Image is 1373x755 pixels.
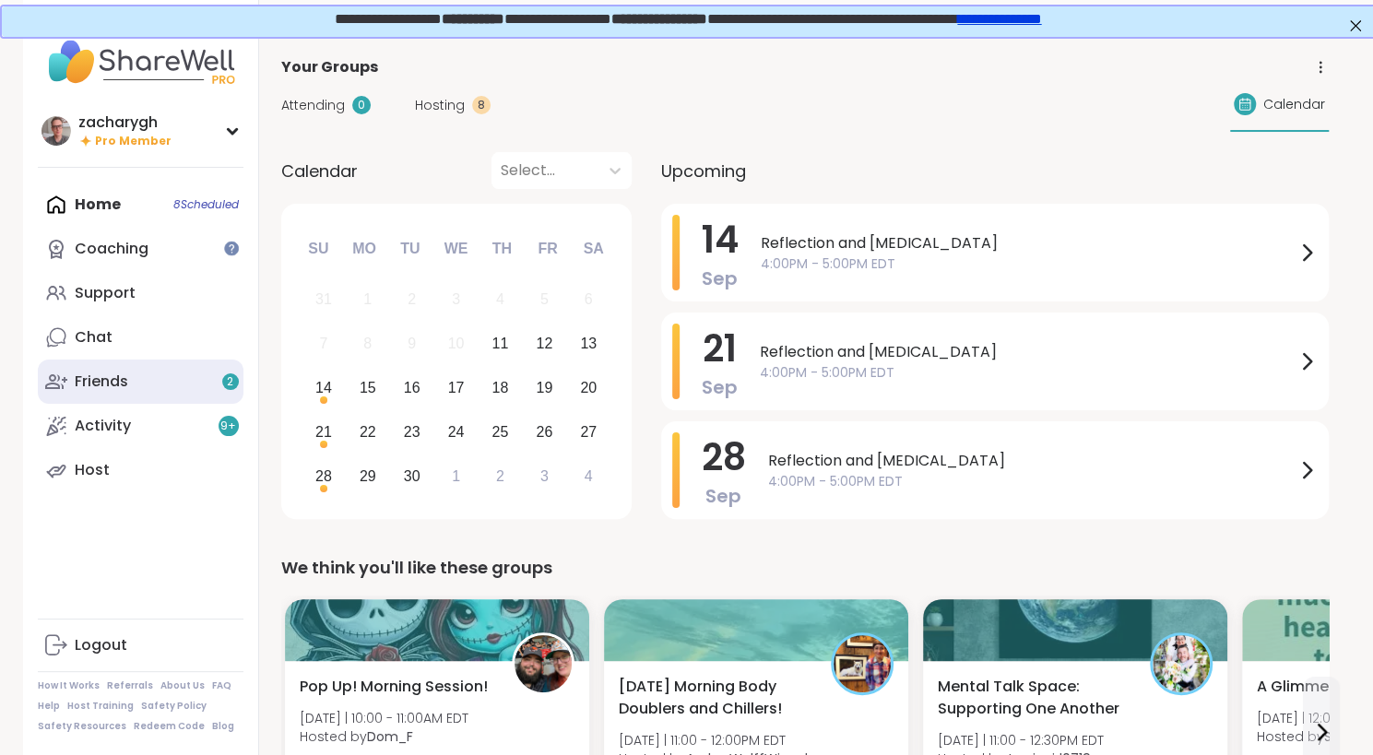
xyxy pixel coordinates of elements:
a: Logout [38,623,243,667]
div: Fr [527,229,568,269]
span: Reflection and [MEDICAL_DATA] [761,232,1296,254]
div: Choose Sunday, September 28th, 2025 [304,456,344,496]
div: 3 [452,287,460,312]
div: 3 [540,464,549,489]
div: Not available Monday, September 1st, 2025 [348,280,387,320]
a: Coaching [38,227,243,271]
span: 2 [227,374,233,390]
div: 12 [536,331,552,356]
div: 31 [315,287,332,312]
div: 1 [363,287,372,312]
div: Choose Saturday, October 4th, 2025 [569,456,609,496]
a: Host Training [67,700,134,713]
div: Choose Thursday, September 25th, 2025 [480,412,520,452]
div: Choose Friday, October 3rd, 2025 [525,456,564,496]
div: Support [75,283,136,303]
div: Coaching [75,239,148,259]
img: ShareWell Nav Logo [38,29,243,94]
div: Not available Monday, September 8th, 2025 [348,324,387,364]
span: Your Groups [281,56,378,78]
div: 9 [408,331,416,356]
div: Choose Monday, September 22nd, 2025 [348,412,387,452]
a: Activity9+ [38,404,243,448]
div: Sa [573,229,613,269]
div: 23 [404,419,420,444]
div: 8 [472,96,491,114]
div: 0 [352,96,371,114]
div: 6 [585,287,593,312]
div: Not available Thursday, September 4th, 2025 [480,280,520,320]
div: 10 [448,331,465,356]
div: We [435,229,476,269]
span: [DATE] | 11:00 - 12:30PM EDT [938,731,1104,749]
span: 28 [702,431,746,483]
div: Friends [75,372,128,392]
div: 30 [404,464,420,489]
div: Choose Wednesday, September 24th, 2025 [436,412,476,452]
img: zacharygh [41,116,71,146]
div: Choose Thursday, September 18th, 2025 [480,369,520,408]
div: Host [75,460,110,480]
div: month 2025-09 [302,277,610,498]
div: Choose Monday, September 15th, 2025 [348,369,387,408]
a: Friends2 [38,360,243,404]
div: 13 [580,331,597,356]
a: Redeem Code [134,720,205,733]
div: Choose Friday, September 12th, 2025 [525,324,564,364]
div: Mo [344,229,385,269]
iframe: Spotlight [224,241,239,255]
span: Reflection and [MEDICAL_DATA] [768,450,1296,472]
div: Choose Tuesday, September 23rd, 2025 [392,412,432,452]
span: Calendar [1263,95,1325,114]
div: Not available Sunday, August 31st, 2025 [304,280,344,320]
span: Pro Member [95,134,172,149]
div: Not available Wednesday, September 10th, 2025 [436,324,476,364]
div: 5 [540,287,549,312]
div: Choose Friday, September 19th, 2025 [525,369,564,408]
div: 4 [585,464,593,489]
span: 4:00PM - 5:00PM EDT [761,254,1296,274]
span: 4:00PM - 5:00PM EDT [768,472,1296,491]
img: AmberWolffWizard [834,635,891,692]
div: 25 [492,419,509,444]
span: 4:00PM - 5:00PM EDT [760,363,1296,383]
a: Support [38,271,243,315]
div: 26 [536,419,552,444]
a: Help [38,700,60,713]
div: Choose Thursday, October 2nd, 2025 [480,456,520,496]
div: Choose Sunday, September 21st, 2025 [304,412,344,452]
div: Choose Tuesday, September 16th, 2025 [392,369,432,408]
div: 11 [492,331,509,356]
div: Choose Tuesday, September 30th, 2025 [392,456,432,496]
div: 19 [536,375,552,400]
div: Not available Tuesday, September 9th, 2025 [392,324,432,364]
div: 4 [496,287,504,312]
span: Sep [702,374,738,400]
div: Chat [75,327,112,348]
div: Choose Wednesday, October 1st, 2025 [436,456,476,496]
div: 8 [363,331,372,356]
a: Host [38,448,243,492]
span: 9 + [220,419,236,434]
span: Upcoming [661,159,746,183]
div: 16 [404,375,420,400]
div: 24 [448,419,465,444]
a: Safety Policy [141,700,207,713]
div: Not available Saturday, September 6th, 2025 [569,280,609,320]
span: Sep [702,265,738,291]
div: 7 [319,331,327,356]
div: Not available Tuesday, September 2nd, 2025 [392,280,432,320]
a: How It Works [38,679,100,692]
div: Choose Friday, September 26th, 2025 [525,412,564,452]
div: 18 [492,375,509,400]
div: 2 [408,287,416,312]
a: Blog [212,720,234,733]
span: [DATE] | 10:00 - 11:00AM EDT [300,709,468,727]
div: 1 [452,464,460,489]
div: Not available Wednesday, September 3rd, 2025 [436,280,476,320]
div: 29 [360,464,376,489]
div: 28 [315,464,332,489]
div: We think you'll like these groups [281,555,1329,581]
span: Pop Up! Morning Session! [300,676,488,698]
div: Su [298,229,338,269]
